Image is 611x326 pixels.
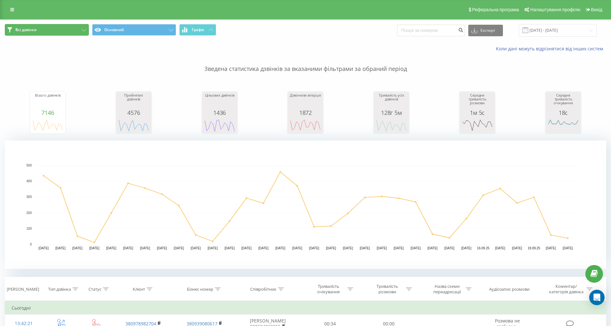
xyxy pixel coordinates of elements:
[326,246,336,250] text: [DATE]
[375,116,407,135] svg: A chart.
[38,246,49,250] text: [DATE]
[292,246,302,250] text: [DATE]
[5,302,606,314] td: Сьогодні
[309,246,319,250] text: [DATE]
[591,7,602,12] span: Вихід
[489,287,530,292] div: Аудіозапис розмови
[461,109,493,116] div: 1м 5с
[343,246,353,250] text: [DATE]
[208,246,218,250] text: [DATE]
[118,109,150,116] div: 4576
[140,246,150,250] text: [DATE]
[26,164,32,167] text: 500
[546,246,556,250] text: [DATE]
[360,246,370,250] text: [DATE]
[106,246,116,250] text: [DATE]
[191,246,201,250] text: [DATE]
[179,24,216,36] button: Графік
[187,287,213,292] div: Бізнес номер
[157,246,167,250] text: [DATE]
[5,24,89,36] button: Всі дзвінки
[589,290,605,305] div: Open Intercom Messenger
[444,246,454,250] text: [DATE]
[250,287,276,292] div: Співробітник
[192,28,204,32] span: Графік
[204,116,236,135] svg: A chart.
[89,287,101,292] div: Статус
[311,284,346,295] div: Тривалість очікування
[430,284,464,295] div: Назва схеми переадресації
[428,246,438,250] text: [DATE]
[547,284,585,295] div: Коментар/категорія дзвінка
[394,246,404,250] text: [DATE]
[5,52,606,73] p: Зведена статистика дзвінків за вказаними фільтрами за обраний період
[118,116,150,135] svg: A chart.
[26,179,32,183] text: 400
[495,246,505,250] text: [DATE]
[32,93,64,109] div: Всього дзвінків
[7,287,39,292] div: [PERSON_NAME]
[30,243,32,246] text: 0
[512,246,522,250] text: [DATE]
[89,246,99,250] text: [DATE]
[530,7,580,12] span: Налаштування профілю
[275,246,285,250] text: [DATE]
[225,246,235,250] text: [DATE]
[468,25,503,36] button: Експорт
[15,27,37,32] span: Всі дзвінки
[118,93,150,109] div: Прийнятих дзвінків
[32,109,64,116] div: 7146
[48,287,71,292] div: Тип дзвінка
[26,195,32,199] text: 300
[204,109,236,116] div: 1436
[92,24,176,36] button: Основний
[289,109,321,116] div: 1872
[26,227,32,230] text: 100
[461,93,493,109] div: Середня тривалість розмови
[547,109,579,116] div: 18с
[477,246,489,250] text: 16.09.25
[370,284,404,295] div: Тривалість розмови
[375,109,407,116] div: 128г 5м
[563,246,573,250] text: [DATE]
[461,246,471,250] text: [DATE]
[32,116,64,135] svg: A chart.
[289,116,321,135] svg: A chart.
[375,93,407,109] div: Тривалість усіх дзвінків
[397,25,465,36] input: Пошук за номером
[377,246,387,250] text: [DATE]
[289,93,321,109] div: Дзвонили вперше
[204,93,236,109] div: Цільових дзвінків
[461,116,493,135] svg: A chart.
[123,246,133,250] text: [DATE]
[174,246,184,250] text: [DATE]
[547,116,579,135] svg: A chart.
[133,287,145,292] div: Клієнт
[5,141,606,269] svg: A chart.
[496,46,606,52] a: Коли дані можуть відрізнятися вiд інших систем
[411,246,421,250] text: [DATE]
[472,7,519,12] span: Реферальна програма
[528,246,540,250] text: 19.09.25
[547,93,579,109] div: Середня тривалість очікування
[55,246,66,250] text: [DATE]
[242,246,252,250] text: [DATE]
[72,246,83,250] text: [DATE]
[26,211,32,215] text: 200
[258,246,268,250] text: [DATE]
